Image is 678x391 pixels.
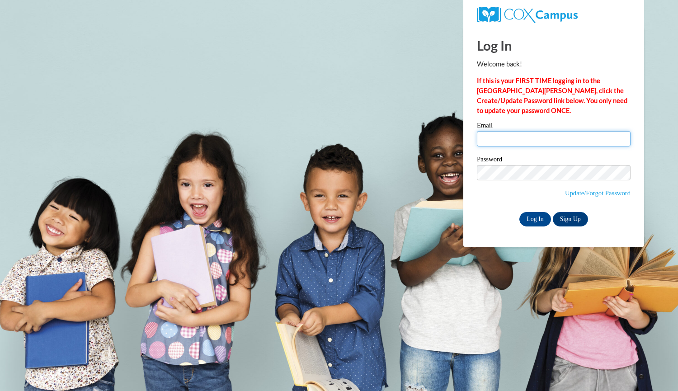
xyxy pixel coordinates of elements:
strong: If this is your FIRST TIME logging in to the [GEOGRAPHIC_DATA][PERSON_NAME], click the Create/Upd... [477,77,627,114]
a: Sign Up [553,212,588,226]
a: Update/Forgot Password [565,189,631,197]
label: Password [477,156,631,165]
p: Welcome back! [477,59,631,69]
h1: Log In [477,36,631,55]
a: COX Campus [477,10,578,18]
img: COX Campus [477,7,578,23]
input: Log In [519,212,551,226]
label: Email [477,122,631,131]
